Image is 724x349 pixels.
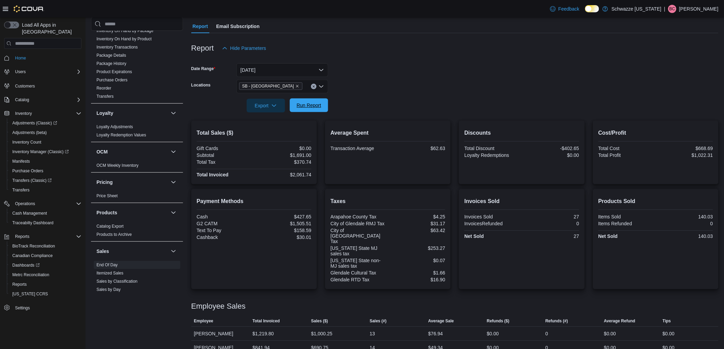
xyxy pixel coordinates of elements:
[10,157,81,165] span: Manifests
[15,234,29,239] span: Reports
[7,176,84,185] a: Transfers (Classic)
[311,318,328,324] span: Sales ($)
[7,128,84,137] button: Adjustments (beta)
[15,111,32,116] span: Inventory
[12,200,81,208] span: Operations
[7,157,84,166] button: Manifests
[15,201,35,206] span: Operations
[96,262,118,268] span: End Of Day
[12,232,81,241] span: Reports
[679,5,719,13] p: [PERSON_NAME]
[197,172,229,177] strong: Total Invoiced
[12,200,38,208] button: Operations
[197,214,253,219] div: Cash
[193,19,208,33] span: Report
[12,187,29,193] span: Transfers
[96,53,126,58] a: Package Details
[15,97,29,103] span: Catalog
[12,282,27,287] span: Reports
[12,82,38,90] a: Customers
[464,146,520,151] div: Total Discount
[15,55,26,61] span: Home
[191,82,211,88] label: Locations
[7,251,84,260] button: Canadian Compliance
[657,146,713,151] div: $668.69
[197,197,311,205] h2: Payment Methods
[311,330,332,338] div: $1,000.25
[7,241,84,251] button: BioTrack Reconciliation
[91,192,183,203] div: Pricing
[219,41,269,55] button: Hide Parameters
[96,133,146,137] a: Loyalty Redemption Values
[7,270,84,280] button: Metrc Reconciliation
[670,5,675,13] span: BC
[96,69,132,75] span: Product Expirations
[96,36,152,42] span: Inventory On Hand by Product
[547,2,582,16] a: Feedback
[604,318,635,324] span: Average Refund
[389,146,445,151] div: $62.63
[96,69,132,74] a: Product Expirations
[96,279,138,284] a: Sales by Classification
[598,221,655,226] div: Items Refunded
[10,252,55,260] a: Canadian Compliance
[523,214,579,219] div: 27
[1,53,84,63] button: Home
[7,147,84,157] a: Inventory Manager (Classic)
[15,83,35,89] span: Customers
[1,67,84,77] button: Users
[12,54,81,62] span: Home
[657,152,713,158] div: $1,022.31
[290,98,328,112] button: Run Report
[96,263,118,267] a: End Of Day
[10,280,29,288] a: Reports
[10,148,81,156] span: Inventory Manager (Classic)
[96,287,121,292] a: Sales by Day
[428,318,454,324] span: Average Sale
[12,178,52,183] span: Transfers (Classic)
[96,44,138,50] span: Inventory Transactions
[10,271,52,279] a: Metrc Reconciliation
[96,78,128,82] a: Purchase Orders
[7,185,84,195] button: Transfers
[197,234,253,240] div: Cashback
[545,330,548,338] div: 0
[389,245,445,251] div: $253.27
[10,157,33,165] a: Manifests
[297,102,321,109] span: Run Report
[191,327,250,340] div: [PERSON_NAME]
[255,159,311,165] div: $370.74
[169,148,178,156] button: OCM
[10,261,42,269] a: Dashboards
[331,228,387,244] div: City of [GEOGRAPHIC_DATA] Tax
[12,263,40,268] span: Dashboards
[96,270,124,276] span: Itemized Sales
[12,139,41,145] span: Inventory Count
[10,176,54,185] a: Transfers (Classic)
[7,260,84,270] a: Dashboards
[96,287,121,292] span: Sales by Day
[389,221,445,226] div: $31.17
[331,270,387,276] div: Glendale Cultural Tax
[12,243,55,249] span: BioTrack Reconciliation
[12,253,53,258] span: Canadian Compliance
[331,129,445,137] h2: Average Spent
[1,109,84,118] button: Inventory
[12,81,81,90] span: Customers
[10,219,56,227] a: Traceabilty Dashboard
[169,209,178,217] button: Products
[598,129,713,137] h2: Cost/Profit
[12,96,32,104] button: Catalog
[12,220,53,226] span: Traceabilty Dashboard
[96,86,111,91] a: Reorder
[253,318,280,324] span: Total Invoiced
[389,277,445,282] div: $16.90
[10,138,81,146] span: Inventory Count
[96,110,168,117] button: Loyalty
[96,61,126,66] span: Package History
[10,119,81,127] span: Adjustments (Classic)
[96,124,133,129] a: Loyalty Adjustments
